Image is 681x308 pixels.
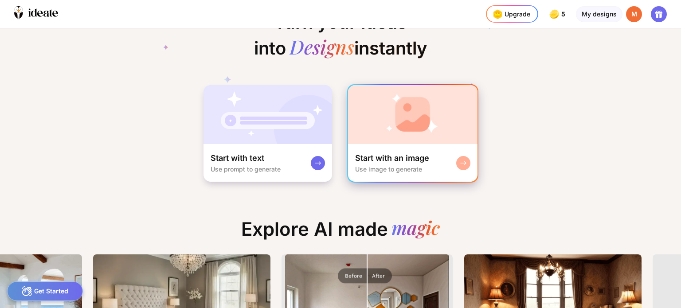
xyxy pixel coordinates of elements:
div: My designs [576,6,622,22]
div: Use image to generate [355,165,422,173]
span: 5 [561,11,567,18]
div: Use prompt to generate [211,165,281,173]
div: Explore AI made [234,218,447,247]
div: magic [391,218,440,240]
img: startWithTextCardBg.jpg [204,85,332,144]
div: Upgrade [490,7,530,21]
img: upgrade-nav-btn-icon.gif [490,7,505,21]
div: Start with an image [355,153,429,164]
div: Start with text [211,153,264,164]
div: M [626,6,642,22]
div: Get Started [7,281,83,301]
img: startWithImageCardBg.jpg [348,85,477,144]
